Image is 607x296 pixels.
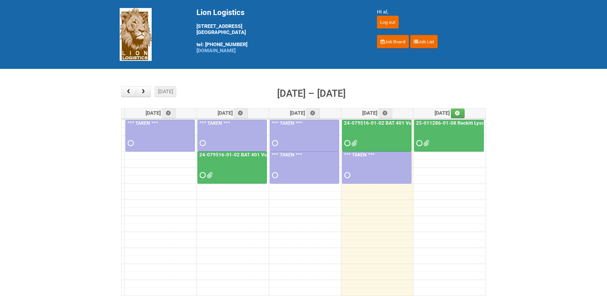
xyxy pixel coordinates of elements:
a: Lion Logistics [120,31,152,37]
span: [DATE] [362,110,393,116]
a: 25-011286-01-08 Reckitt Lysol Laundry Scented - BLINDING (hold slot) [415,120,572,126]
span: Requested [416,141,421,145]
span: [DATE] [146,110,176,116]
div: [STREET_ADDRESS] [GEOGRAPHIC_DATA] tel: [PHONE_NUMBER] [196,8,361,53]
a: Add an event [306,109,320,118]
a: 24-079516-01-02 BAT 401 Vuse Box RCT [342,120,411,152]
a: Add an event [451,109,465,118]
img: Lion Logistics [120,8,152,61]
span: Requested [200,141,204,145]
span: Requested [128,141,132,145]
a: Add an event [234,109,248,118]
input: Log out [377,16,399,29]
a: Add an event [162,109,176,118]
a: [DOMAIN_NAME] [196,47,236,53]
a: 24-079516-01-02 BAT 401 Vuse Box RCT [197,152,267,184]
span: 25-011286-01 - MOR - Blinding (GLS386).xlsm [423,141,428,145]
h2: [DATE] – [DATE] [277,86,346,101]
a: 24-079516-01-02 BAT 401 Vuse Box RCT [343,120,438,126]
a: 25-011286-01-08 Reckitt Lysol Laundry Scented - BLINDING (hold slot) [414,120,484,152]
a: Add an event [379,109,393,118]
div: Hi al, [377,8,488,16]
span: Requested [200,173,204,177]
span: [DATE] [435,110,465,116]
a: 24-079516-01-02 BAT 401 Vuse Box RCT [198,152,293,158]
a: Job List [410,35,438,48]
span: Requested [344,173,349,177]
span: Lion Logistics [196,8,244,17]
span: GROUP 1000.jpg 24-079516-01 BAT 401 Vuse Box RCT - Address File - 3rd Batch 9.25.xlsx RAIBAT Vuse... [351,141,356,145]
span: Requested [272,141,276,145]
button: [DATE] [155,86,176,97]
span: [DATE] [218,110,248,116]
span: Requested [272,173,276,177]
span: GROUP 1000.jpg RAIBAT Vuse Pro Box RCT Study - Pregnancy Test Letter - 11JUL2025.pdf 24-079516-01... [207,173,211,177]
span: [DATE] [290,110,320,116]
span: Requested [344,141,349,145]
a: Job Board [377,35,409,48]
